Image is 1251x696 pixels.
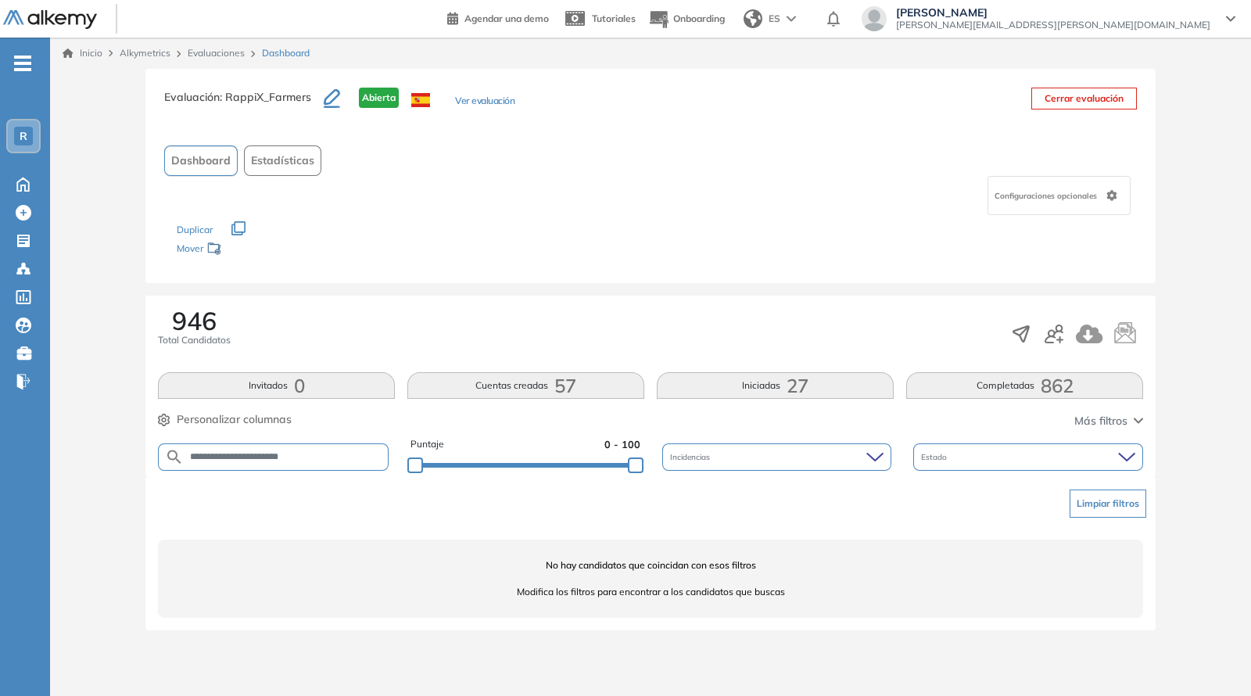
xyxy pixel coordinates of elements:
span: 946 [172,308,217,333]
span: Agendar una demo [464,13,549,24]
div: Estado [913,443,1143,471]
span: Estado [921,451,950,463]
span: 0 - 100 [604,437,640,452]
span: Onboarding [673,13,725,24]
button: Más filtros [1074,413,1143,429]
img: Logo [3,10,97,30]
a: Evaluaciones [188,47,245,59]
span: Alkymetrics [120,47,170,59]
button: Completadas862 [906,372,1143,399]
span: No hay candidatos que coincidan con esos filtros [158,558,1143,572]
button: Estadísticas [244,145,321,176]
span: : RappiX_Farmers [220,90,311,104]
span: Modifica los filtros para encontrar a los candidatos que buscas [158,585,1143,599]
span: [PERSON_NAME] [896,6,1210,19]
div: Incidencias [662,443,892,471]
span: [PERSON_NAME][EMAIL_ADDRESS][PERSON_NAME][DOMAIN_NAME] [896,19,1210,31]
img: world [744,9,762,28]
img: arrow [787,16,796,22]
span: Abierta [359,88,399,108]
span: Duplicar [177,224,213,235]
i: - [14,62,31,65]
button: Onboarding [648,2,725,36]
span: Personalizar columnas [177,411,292,428]
button: Dashboard [164,145,238,176]
span: Tutoriales [592,13,636,24]
button: Invitados0 [158,372,395,399]
span: Más filtros [1074,413,1127,429]
button: Iniciadas27 [657,372,894,399]
button: Cerrar evaluación [1031,88,1137,109]
button: Ver evaluación [455,94,514,110]
div: Mover [177,235,333,264]
button: Limpiar filtros [1070,490,1146,518]
a: Agendar una demo [447,8,549,27]
div: Configuraciones opcionales [988,176,1131,215]
span: Puntaje [410,437,444,452]
h3: Evaluación [164,88,324,120]
span: Incidencias [670,451,713,463]
span: Dashboard [171,152,231,169]
img: ESP [411,93,430,107]
span: Configuraciones opcionales [995,190,1100,202]
a: Inicio [63,46,102,60]
img: SEARCH_ALT [165,447,184,467]
button: Personalizar columnas [158,411,292,428]
span: Dashboard [262,46,310,60]
span: R [20,130,27,142]
span: Estadísticas [251,152,314,169]
span: ES [769,12,780,26]
span: Total Candidatos [158,333,231,347]
button: Cuentas creadas57 [407,372,644,399]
